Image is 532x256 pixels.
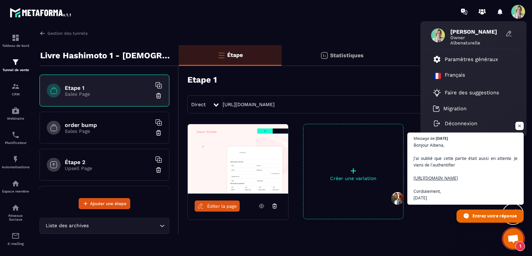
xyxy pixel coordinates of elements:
[450,35,502,40] span: Owner
[414,136,435,140] span: Message de
[414,142,517,201] span: Bonjour Albena, J'ai oublié que cette partie était aussi en attente. Je viens de l'authentifier C...
[65,159,151,165] h6: Étape 2
[2,174,29,198] a: automationsautomationsEspace membre
[11,204,20,212] img: social-network
[39,218,169,234] div: Search for option
[2,117,29,120] p: Webinaire
[303,166,403,176] p: +
[90,222,158,230] input: Search for option
[11,155,20,163] img: automations
[207,204,237,209] span: Éditer la page
[195,200,240,212] a: Éditer la page
[11,58,20,66] img: formation
[433,55,498,63] a: Paramètres généraux
[10,6,72,19] img: logo
[2,198,29,227] a: social-networksocial-networkRéseaux Sociaux
[217,51,225,59] img: bars-o.4a397970.svg
[330,52,364,59] p: Statistiques
[2,141,29,145] p: Planificateur
[2,28,29,53] a: formationformationTableau de bord
[2,101,29,126] a: automationsautomationsWebinaire
[40,49,174,62] p: Livre Hashimoto 1 - [DEMOGRAPHIC_DATA] suppléments - Stop Hashimoto
[39,30,46,36] img: arrow
[433,105,467,112] a: Migration
[223,102,275,107] a: [URL][DOMAIN_NAME]
[79,198,130,209] button: Ajouter une étape
[11,131,20,139] img: scheduler
[227,52,243,58] p: Étape
[11,82,20,91] img: formation
[503,228,524,249] a: Ouvrir le chat
[11,34,20,42] img: formation
[2,77,29,101] a: formationformationCRM
[65,85,151,91] h6: Etape 1
[2,68,29,72] p: Tunnel de vente
[155,167,162,173] img: trash
[2,189,29,193] p: Espace membre
[90,200,126,207] span: Ajouter une étape
[187,75,217,85] h3: Etape 1
[65,165,151,171] p: Upsell Page
[2,53,29,77] a: formationformationTunnel de vente
[191,102,206,107] span: Direct
[445,89,499,96] p: Faire des suggestions
[445,120,477,127] p: Déconnexion
[450,28,502,35] span: [PERSON_NAME]
[65,122,151,128] h6: order bump
[433,88,506,97] a: Faire des suggestions
[472,210,517,222] span: Entrez votre réponse
[303,176,403,181] p: Créer une variation
[155,129,162,136] img: trash
[2,92,29,96] p: CRM
[320,51,328,60] img: stats.20deebd0.svg
[436,136,448,140] span: [DATE]
[65,91,151,97] p: Sales Page
[155,92,162,99] img: trash
[2,126,29,150] a: schedulerschedulerPlanificateur
[44,222,90,230] span: Liste des archives
[2,227,29,251] a: emailemailE-mailing
[188,124,288,194] img: image
[11,232,20,240] img: email
[39,30,88,36] a: Gestion des tunnels
[11,106,20,115] img: automations
[2,242,29,246] p: E-mailing
[443,105,467,112] p: Migration
[65,128,151,134] p: Sales Page
[515,241,525,251] span: 1
[2,214,29,221] p: Réseaux Sociaux
[2,150,29,174] a: automationsautomationsAutomatisations
[2,44,29,48] p: Tableau de bord
[445,56,498,62] p: Paramètres généraux
[450,40,502,45] span: Albenaturelle
[11,179,20,188] img: automations
[2,165,29,169] p: Automatisations
[445,72,465,80] p: Français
